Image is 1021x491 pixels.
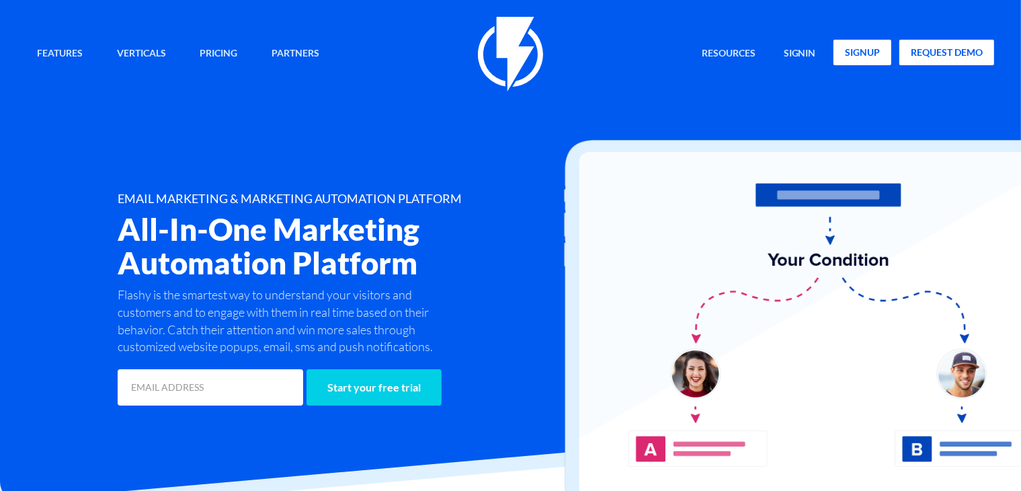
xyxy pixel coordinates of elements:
input: EMAIL ADDRESS [118,369,303,406]
a: Partners [261,40,329,69]
a: Features [27,40,93,69]
a: signin [774,40,826,69]
h1: EMAIL MARKETING & MARKETING AUTOMATION PLATFORM [118,192,581,206]
a: Resources [692,40,766,69]
h2: All-In-One Marketing Automation Platform [118,213,581,280]
a: Verticals [107,40,176,69]
input: Start your free trial [307,369,442,406]
a: Pricing [190,40,247,69]
p: Flashy is the smartest way to understand your visitors and customers and to engage with them in r... [118,287,460,356]
a: signup [833,40,891,65]
a: request demo [899,40,994,65]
